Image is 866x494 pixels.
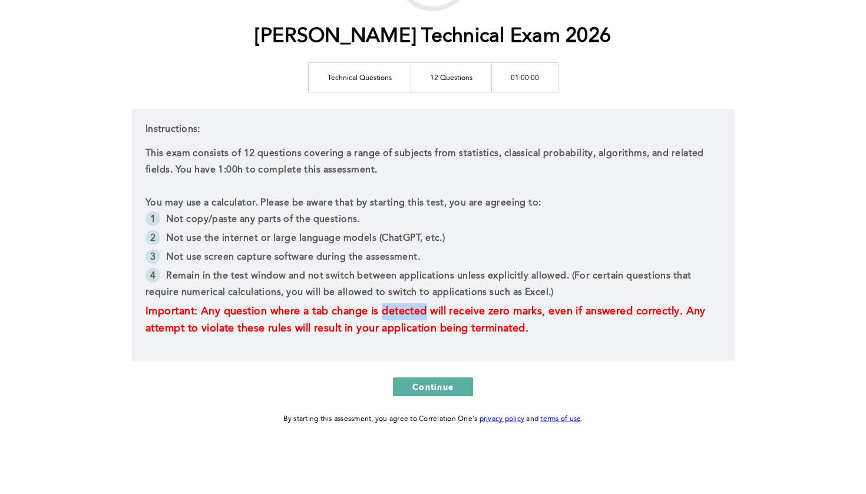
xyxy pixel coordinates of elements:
[491,62,558,92] td: 01:00:00
[146,211,720,230] li: Not copy/paste any parts of the questions.
[411,62,491,92] td: 12 Questions
[146,249,720,268] li: Not use screen capture software during the assessment.
[146,195,720,211] p: You may use a calculator. Please be aware that by starting this test, you are agreeing to:
[255,25,611,49] h1: [PERSON_NAME] Technical Exam 2026
[540,416,581,423] a: terms of use
[412,381,454,392] span: Continue
[146,268,720,303] li: Remain in the test window and not switch between applications unless explicitly allowed. (For cer...
[308,62,411,92] td: Technical Questions
[131,109,735,361] div: Instructions:
[146,145,720,178] p: This exam consists of 12 questions covering a range of subjects from statistics, classical probab...
[283,413,583,426] div: By starting this assessment, you agree to Correlation One's and .
[480,416,525,423] a: privacy policy
[146,306,709,334] span: Important: Any question where a tab change is detected will receive zero marks, even if answered ...
[393,377,473,396] button: Continue
[146,230,720,249] li: Not use the internet or large language models (ChatGPT, etc.)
